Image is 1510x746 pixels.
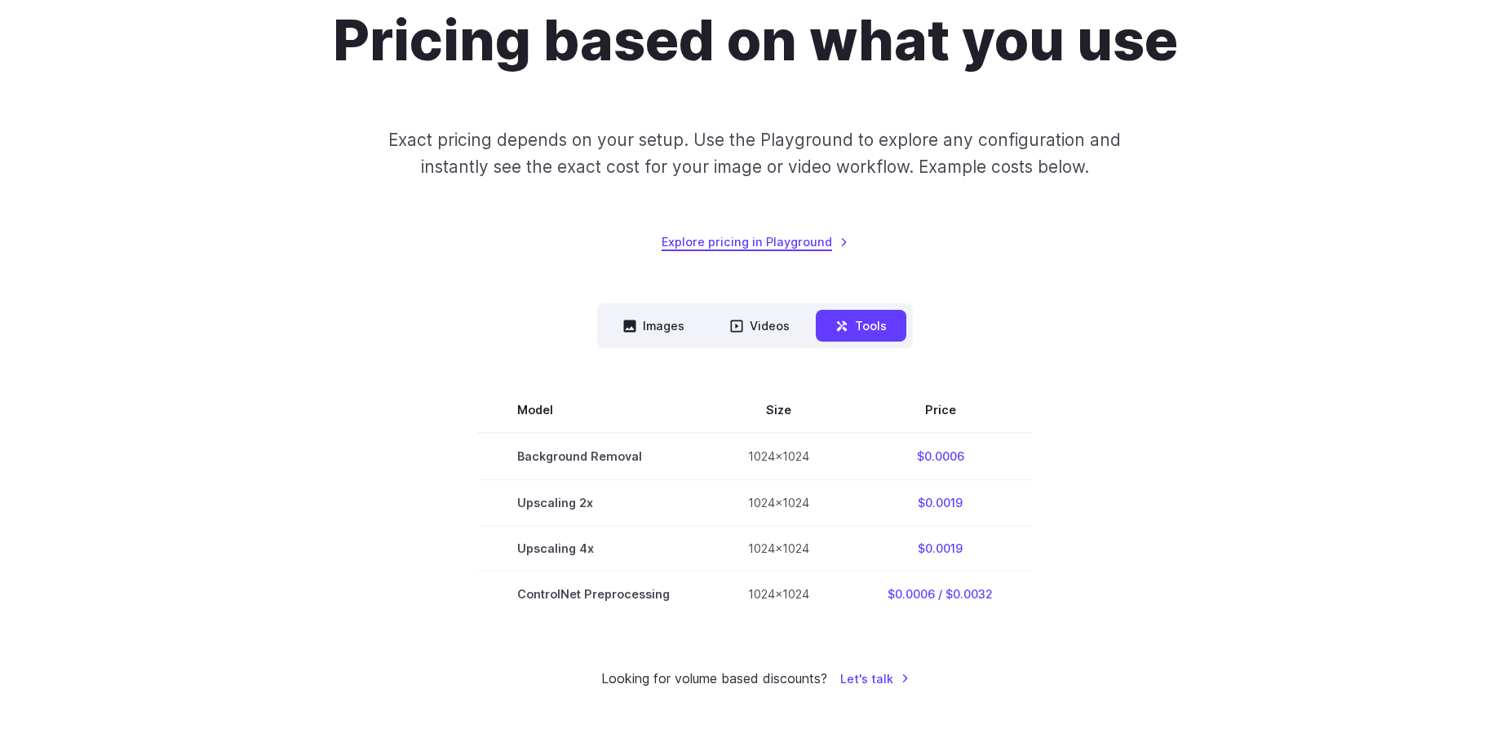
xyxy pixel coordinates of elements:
h1: Pricing based on what you use [333,7,1178,74]
td: ControlNet Preprocessing [478,571,709,616]
td: 1024x1024 [709,479,848,525]
td: $0.0006 / $0.0032 [848,571,1032,616]
th: Size [709,387,848,433]
a: Let's talk [840,669,910,688]
button: Images [604,310,704,342]
th: Price [848,387,1032,433]
td: Upscaling 4x [478,525,709,571]
td: $0.0006 [848,433,1032,479]
td: $0.0019 [848,525,1032,571]
td: $0.0019 [848,479,1032,525]
p: Exact pricing depends on your setup. Use the Playground to explore any configuration and instantl... [357,126,1152,181]
td: 1024x1024 [709,433,848,479]
button: Videos [711,310,809,342]
button: Tools [816,310,906,342]
td: 1024x1024 [709,525,848,571]
td: Upscaling 2x [478,479,709,525]
a: Explore pricing in Playground [662,232,848,251]
small: Looking for volume based discounts? [601,669,827,690]
th: Model [478,387,709,433]
td: Background Removal [478,433,709,479]
td: 1024x1024 [709,571,848,616]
